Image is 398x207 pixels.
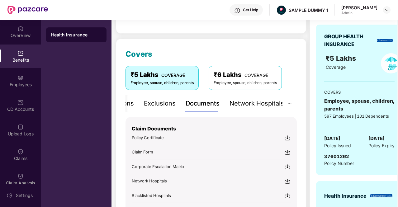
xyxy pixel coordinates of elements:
[144,99,176,108] div: Exclusions
[17,75,24,81] img: svg+xml;base64,PHN2ZyBpZD0iRW1wbG95ZWVzIiB4bWxucz0iaHR0cDovL3d3dy53My5vcmcvMjAwMC9zdmciIHdpZHRoPS...
[289,7,328,13] div: SAMPLE DUMMY 1
[368,142,395,149] span: Policy Expiry
[17,50,24,56] img: svg+xml;base64,PHN2ZyBpZD0iQmVuZWZpdHMiIHhtbG5zPSJodHRwOi8vd3d3LnczLm9yZy8yMDAwL3N2ZyIgd2lkdGg9Ij...
[7,192,13,199] img: svg+xml;base64,PHN2ZyBpZD0iU2V0dGluZy0yMHgyMCIgeG1sbnM9Imh0dHA6Ly93d3cudzMub3JnLzIwMDAvc3ZnIiB3aW...
[17,99,24,106] img: svg+xml;base64,PHN2ZyBpZD0iQ0RfQWNjb3VudHMiIGRhdGEtbmFtZT0iQ0QgQWNjb3VudHMiIHhtbG5zPSJodHRwOi8vd3...
[244,73,268,78] span: COVERAGE
[284,164,291,170] img: svg+xml;base64,PHN2ZyBpZD0iRG93bmxvYWQtMjR4MjQiIHhtbG5zPSJodHRwOi8vd3d3LnczLm9yZy8yMDAwL3N2ZyIgd2...
[326,64,346,70] span: Coverage
[161,73,185,78] span: COVERAGE
[324,142,351,149] span: Policy Issued
[132,149,153,154] span: Claim Form
[132,125,291,133] p: Claim Documents
[377,39,393,42] img: insurerLogo
[282,95,297,112] button: ellipsis
[214,80,277,86] div: Employee, spouse, children, parents
[234,7,240,14] img: svg+xml;base64,PHN2ZyBpZD0iSGVscC0zMngzMiIgeG1sbnM9Imh0dHA6Ly93d3cudzMub3JnLzIwMDAvc3ZnIiB3aWR0aD...
[17,26,24,32] img: svg+xml;base64,PHN2ZyBpZD0iSG9tZSIgeG1sbnM9Imh0dHA6Ly93d3cudzMub3JnLzIwMDAvc3ZnIiB3aWR0aD0iMjAiIG...
[17,148,24,155] img: svg+xml;base64,PHN2ZyBpZD0iQ2xhaW0iIHhtbG5zPSJodHRwOi8vd3d3LnczLm9yZy8yMDAwL3N2ZyIgd2lkdGg9IjIwIi...
[324,192,367,200] div: Health Insurance
[126,49,152,59] span: Covers
[324,89,395,95] div: COVERS
[284,149,291,155] img: svg+xml;base64,PHN2ZyBpZD0iRG93bmxvYWQtMjR4MjQiIHhtbG5zPSJodHRwOi8vd3d3LnczLm9yZy8yMDAwL3N2ZyIgd2...
[132,164,184,169] span: Corporate Escalation Matrix
[287,101,292,106] span: ellipsis
[130,70,194,80] div: ₹5 Lakhs
[17,124,24,130] img: svg+xml;base64,PHN2ZyBpZD0iVXBsb2FkX0xvZ3MiIGRhdGEtbmFtZT0iVXBsb2FkIExvZ3MiIHhtbG5zPSJodHRwOi8vd3...
[7,6,48,14] img: New Pazcare Logo
[214,70,277,80] div: ₹6 Lakhs
[384,7,389,12] img: svg+xml;base64,PHN2ZyBpZD0iRHJvcGRvd24tMzJ4MzIiIHhtbG5zPSJodHRwOi8vd3d3LnczLm9yZy8yMDAwL3N2ZyIgd2...
[368,135,385,142] span: [DATE]
[51,32,102,38] div: Health Insurance
[132,178,167,183] span: Network Hospitals
[186,99,220,108] div: Documents
[324,135,340,142] span: [DATE]
[326,54,358,62] span: ₹5 Lakhs
[341,11,377,16] div: Admin
[324,97,395,113] div: Employee, spouse, children, parents
[324,113,395,119] div: 597 Employees | 101 Dependents
[324,161,354,166] span: Policy Number
[230,99,284,108] div: Network Hospitals
[284,135,291,141] img: svg+xml;base64,PHN2ZyBpZD0iRG93bmxvYWQtMjR4MjQiIHhtbG5zPSJodHRwOi8vd3d3LnczLm9yZy8yMDAwL3N2ZyIgd2...
[284,178,291,184] img: svg+xml;base64,PHN2ZyBpZD0iRG93bmxvYWQtMjR4MjQiIHhtbG5zPSJodHRwOi8vd3d3LnczLm9yZy8yMDAwL3N2ZyIgd2...
[277,6,286,15] img: Pazcare_Alternative_logo-01-01.png
[132,135,164,140] span: Policy Certificate
[370,194,392,198] img: insurerLogo
[14,192,35,199] div: Settings
[341,5,377,11] div: [PERSON_NAME]
[132,193,171,198] span: Blacklisted Hospitals
[130,80,194,86] div: Employee, spouse, children, parents
[243,7,258,12] div: Get Help
[17,173,24,179] img: svg+xml;base64,PHN2ZyBpZD0iQ2xhaW0iIHhtbG5zPSJodHRwOi8vd3d3LnczLm9yZy8yMDAwL3N2ZyIgd2lkdGg9IjIwIi...
[284,193,291,199] img: svg+xml;base64,PHN2ZyBpZD0iRG93bmxvYWQtMjR4MjQiIHhtbG5zPSJodHRwOi8vd3d3LnczLm9yZy8yMDAwL3N2ZyIgd2...
[324,153,349,159] span: 37601262
[324,33,375,48] div: GROUP HEALTH INSURANCE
